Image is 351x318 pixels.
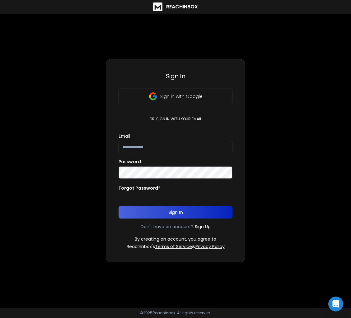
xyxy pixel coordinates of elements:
[119,159,141,164] label: Password
[147,117,204,122] p: or, sign in with your email
[127,243,225,250] p: ReachInbox's &
[166,3,198,11] h1: ReachInbox
[155,243,192,250] a: Terms of Service
[119,89,232,104] button: Sign in with Google
[141,224,194,230] p: Don't have an account?
[119,134,130,138] label: Email
[135,236,216,242] p: By creating an account, you agree to
[119,72,232,81] h3: Sign In
[153,2,162,11] img: logo
[119,185,161,191] p: Forgot Password?
[119,206,232,219] button: Sign In
[160,93,203,99] p: Sign in with Google
[328,297,343,311] div: Open Intercom Messenger
[140,311,211,316] p: © 2025 Reachinbox. All rights reserved.
[195,243,225,250] a: Privacy Policy
[153,2,198,11] a: ReachInbox
[195,224,211,230] a: Sign Up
